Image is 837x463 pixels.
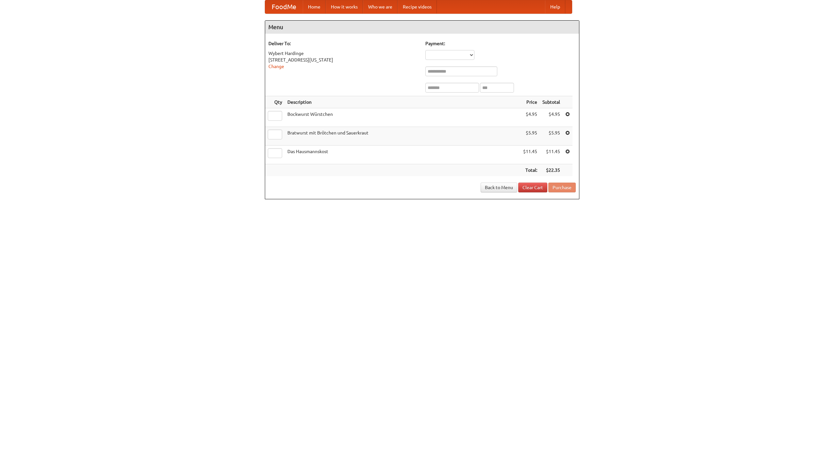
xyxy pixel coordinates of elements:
[540,127,563,146] td: $5.95
[265,21,579,34] h4: Menu
[548,183,576,192] button: Purchase
[521,164,540,176] th: Total:
[363,0,398,13] a: Who we are
[285,96,521,108] th: Description
[268,50,419,57] div: Wybert Hardinge
[285,127,521,146] td: Bratwurst mit Brötchen und Sauerkraut
[268,57,419,63] div: [STREET_ADDRESS][US_STATE]
[265,96,285,108] th: Qty
[540,164,563,176] th: $22.35
[268,40,419,47] h5: Deliver To:
[425,40,576,47] h5: Payment:
[521,96,540,108] th: Price
[481,183,517,192] a: Back to Menu
[326,0,363,13] a: How it works
[540,96,563,108] th: Subtotal
[303,0,326,13] a: Home
[521,146,540,164] td: $11.45
[540,146,563,164] td: $11.45
[265,0,303,13] a: FoodMe
[268,64,284,69] a: Change
[521,108,540,127] td: $4.95
[545,0,565,13] a: Help
[518,183,547,192] a: Clear Cart
[285,108,521,127] td: Bockwurst Würstchen
[285,146,521,164] td: Das Hausmannskost
[521,127,540,146] td: $5.95
[398,0,437,13] a: Recipe videos
[540,108,563,127] td: $4.95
